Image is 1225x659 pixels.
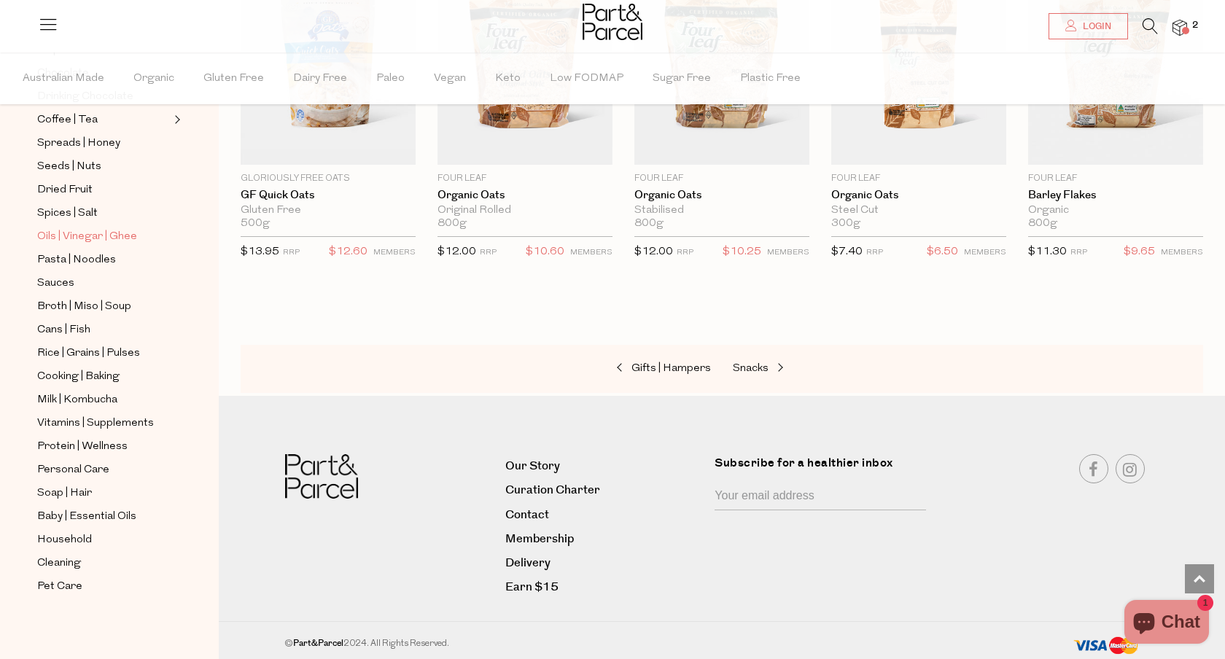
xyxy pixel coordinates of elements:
[767,249,809,257] small: MEMBERS
[37,297,170,316] a: Broth | Miso | Soup
[723,243,761,262] span: $10.25
[241,189,416,202] a: GF Quick Oats
[37,182,93,199] span: Dried Fruit
[37,227,170,246] a: Oils | Vinegar | Ghee
[37,391,170,409] a: Milk | Kombucha
[293,53,347,104] span: Dairy Free
[733,359,879,378] a: Snacks
[1028,204,1203,217] div: Organic
[437,204,612,217] div: Original Rolled
[37,275,74,292] span: Sauces
[241,172,416,185] p: Gloriously Free Oats
[1161,249,1203,257] small: MEMBERS
[37,251,170,269] a: Pasta | Noodles
[133,53,174,104] span: Organic
[634,217,664,230] span: 800g
[831,172,1006,185] p: Four Leaf
[203,53,264,104] span: Gluten Free
[927,243,958,262] span: $6.50
[653,53,711,104] span: Sugar Free
[37,577,170,596] a: Pet Care
[964,249,1006,257] small: MEMBERS
[634,172,809,185] p: Four Leaf
[373,249,416,257] small: MEMBERS
[677,249,693,257] small: RRP
[285,636,952,651] div: © 2024. All Rights Reserved.
[1028,217,1057,230] span: 800g
[37,321,170,339] a: Cans | Fish
[37,555,81,572] span: Cleaning
[37,437,170,456] a: Protein | Wellness
[37,344,170,362] a: Rice | Grains | Pulses
[1172,20,1187,35] a: 2
[37,111,170,129] a: Coffee | Tea
[37,204,170,222] a: Spices | Salt
[293,637,343,650] b: Part&Parcel
[37,485,92,502] span: Soap | Hair
[37,251,116,269] span: Pasta | Noodles
[505,529,704,549] a: Membership
[565,359,711,378] a: Gifts | Hampers
[37,415,154,432] span: Vitamins | Supplements
[634,189,809,202] a: Organic Oats
[37,134,170,152] a: Spreads | Honey
[37,274,170,292] a: Sauces
[37,391,117,409] span: Milk | Kombucha
[437,189,612,202] a: Organic Oats
[1028,246,1067,257] span: $11.30
[550,53,623,104] span: Low FODMAP
[583,4,642,40] img: Part&Parcel
[733,363,769,374] span: Snacks
[37,461,170,479] a: Personal Care
[241,204,416,217] div: Gluten Free
[37,368,120,386] span: Cooking | Baking
[505,577,704,597] a: Earn $15
[831,217,860,230] span: 300g
[37,367,170,386] a: Cooking | Baking
[1073,636,1139,655] img: payment-methods.png
[831,204,1006,217] div: Steel Cut
[37,484,170,502] a: Soap | Hair
[37,531,170,549] a: Household
[570,249,612,257] small: MEMBERS
[37,461,109,479] span: Personal Care
[631,363,711,374] span: Gifts | Hampers
[480,249,497,257] small: RRP
[37,554,170,572] a: Cleaning
[437,246,476,257] span: $12.00
[1070,249,1087,257] small: RRP
[715,483,926,510] input: Your email address
[1120,600,1213,647] inbox-online-store-chat: Shopify online store chat
[634,246,673,257] span: $12.00
[37,531,92,549] span: Household
[505,505,704,525] a: Contact
[171,111,181,128] button: Expand/Collapse Coffee | Tea
[437,217,467,230] span: 800g
[376,53,405,104] span: Paleo
[1028,172,1203,185] p: Four Leaf
[866,249,883,257] small: RRP
[1124,243,1155,262] span: $9.65
[37,112,98,129] span: Coffee | Tea
[241,217,270,230] span: 500g
[740,53,801,104] span: Plastic Free
[495,53,521,104] span: Keto
[1079,20,1111,33] span: Login
[37,414,170,432] a: Vitamins | Supplements
[37,507,170,526] a: Baby | Essential Oils
[37,205,98,222] span: Spices | Salt
[37,345,140,362] span: Rice | Grains | Pulses
[505,480,704,500] a: Curation Charter
[285,454,358,499] img: Part&Parcel
[37,321,90,339] span: Cans | Fish
[505,553,704,573] a: Delivery
[37,508,136,526] span: Baby | Essential Oils
[1189,19,1202,32] span: 2
[1028,189,1203,202] a: Barley Flakes
[37,578,82,596] span: Pet Care
[526,243,564,262] span: $10.60
[37,157,170,176] a: Seeds | Nuts
[437,172,612,185] p: Four Leaf
[37,181,170,199] a: Dried Fruit
[505,456,704,476] a: Our Story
